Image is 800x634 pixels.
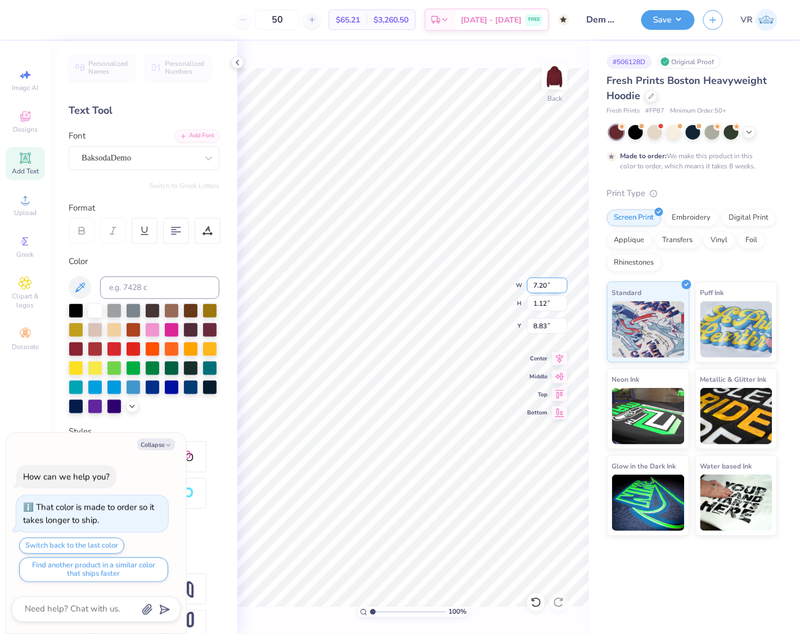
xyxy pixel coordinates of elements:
[69,202,221,215] div: Format
[449,607,467,617] span: 100 %
[607,187,777,200] div: Print Type
[578,8,633,31] input: Untitled Design
[741,14,753,26] span: VR
[255,10,299,30] input: – –
[100,276,219,299] input: e.g. 7428 c
[88,60,128,75] span: Personalized Names
[461,14,522,26] span: [DATE] - [DATE]
[607,106,640,116] span: Fresh Prints
[700,475,773,531] img: Water based Ink
[69,425,219,438] div: Styles
[69,255,219,268] div: Color
[665,209,718,226] div: Embroidery
[165,60,205,75] span: Personalized Numbers
[739,232,765,249] div: Foil
[12,342,39,351] span: Decorate
[658,55,721,69] div: Original Proof
[700,301,773,358] img: Puff Ink
[700,373,767,385] span: Metallic & Glitter Ink
[149,181,219,190] button: Switch to Greek Letters
[607,232,652,249] div: Applique
[612,388,685,444] img: Neon Ink
[23,502,154,526] div: That color is made to order so it takes longer to ship.
[17,250,34,259] span: Greek
[671,106,727,116] span: Minimum Order: 50 +
[547,93,562,104] div: Back
[700,388,773,444] img: Metallic & Glitter Ink
[756,9,777,31] img: Val Rhey Lodueta
[543,65,566,88] img: Back
[741,9,777,31] a: VR
[6,292,45,310] span: Clipart & logos
[527,391,547,399] span: Top
[612,301,685,358] img: Standard
[607,55,652,69] div: # 506128D
[704,232,735,249] div: Vinyl
[14,208,37,217] span: Upload
[700,460,752,472] span: Water based Ink
[700,287,724,298] span: Puff Ink
[612,287,642,298] span: Standard
[23,471,110,483] div: How can we help you?
[19,538,124,554] button: Switch back to the last color
[612,373,640,385] span: Neon Ink
[137,439,175,450] button: Collapse
[641,10,695,30] button: Save
[527,409,547,417] span: Bottom
[527,355,547,363] span: Center
[13,125,38,134] span: Designs
[175,130,219,142] div: Add Font
[607,255,662,271] div: Rhinestones
[612,460,676,472] span: Glow in the Dark Ink
[69,130,86,142] label: Font
[69,103,219,118] div: Text Tool
[336,14,360,26] span: $65.21
[528,16,540,24] span: FREE
[646,106,665,116] span: # FP87
[12,83,39,92] span: Image AI
[19,557,168,582] button: Find another product in a similar color that ships faster
[722,209,776,226] div: Digital Print
[621,151,759,171] div: We make this product in this color to order, which means it takes 8 weeks.
[612,475,685,531] img: Glow in the Dark Ink
[607,209,662,226] div: Screen Print
[527,373,547,381] span: Middle
[12,167,39,176] span: Add Text
[621,151,667,160] strong: Made to order:
[655,232,700,249] div: Transfers
[607,74,767,102] span: Fresh Prints Boston Heavyweight Hoodie
[374,14,408,26] span: $3,260.50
